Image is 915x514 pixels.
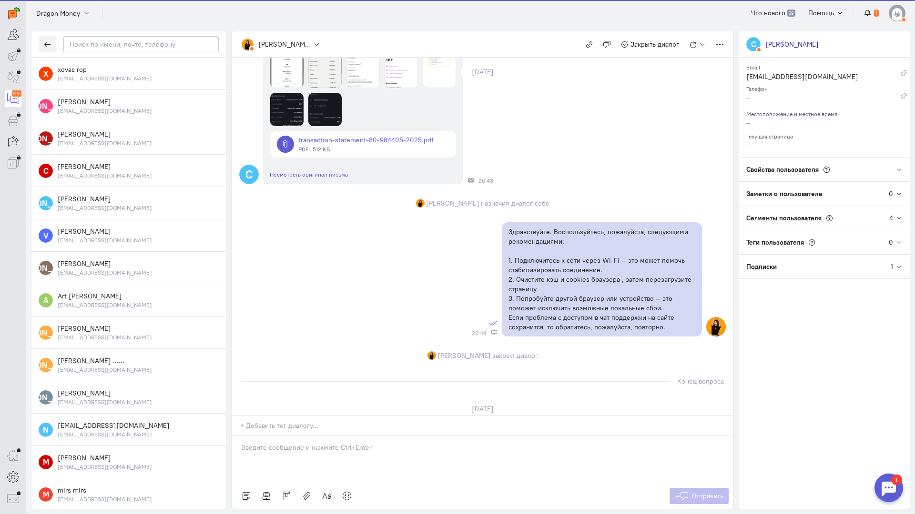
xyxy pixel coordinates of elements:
text: [PERSON_NAME] [14,360,77,370]
p: 1. Подключитесь к сети через Wi-Fi — это может помочь стабилизировать соединение. [508,256,695,275]
small: ekaterina1997ivanova97@gmail.com [58,204,152,212]
small: liliadatlova90@gmail.com [58,398,152,406]
text: [PERSON_NAME] [14,327,77,337]
text: [PERSON_NAME] [14,263,77,273]
span: Что нового [751,9,785,17]
a: Что нового 39 [746,5,801,21]
small: petrov82-2011@mail.ru [58,139,152,147]
p: Если проблема с доступом в чат поддержки на сайте сохранится, то обратитесь, пожалуйста, повторно. [508,313,695,332]
div: 4 [889,213,893,223]
div: [DATE] [461,65,504,79]
span: Султание Исмаилова [58,162,111,171]
text: X [43,69,49,79]
text: С [245,168,253,181]
button: [PERSON_NAME] [236,36,325,52]
small: mixailkowalchuk@gmail.com [58,463,152,471]
span: Свойства пользователя [746,165,819,174]
span: [PERSON_NAME] [426,198,479,208]
small: abramov4.angelina@yandex.ru [58,107,152,115]
span: – [746,141,750,149]
text: [PERSON_NAME] [14,392,77,402]
text: С [751,39,756,49]
span: 20:43 [478,178,493,184]
div: Заметки о пользователе [739,182,889,206]
a: 99+ [5,90,21,107]
p: 3. Попробуйте другой браузер или устройство — это поможет исключить возможные локальные сбои. [508,294,695,313]
span: Иван ...... [58,356,124,365]
div: [PERSON_NAME] [258,40,311,49]
span: Art Gatti [58,292,122,300]
input: Поиск по имени, почте, телефону [63,36,219,52]
text: [PERSON_NAME] [14,133,77,143]
div: Почта [468,178,474,183]
text: М [43,457,49,467]
img: carrot-quest.svg [8,7,20,19]
span: закрыл диалог [492,351,538,360]
small: xovas@mail.ru [58,74,152,82]
small: Email [746,61,760,71]
span: Михаил Ковальчук [58,454,111,462]
small: vova.vovagovorkov@gmail.com [58,236,152,244]
text: С [43,166,49,176]
small: artemkirov06.04@gmail.com [58,333,152,341]
text: [PERSON_NAME] [14,198,77,208]
small: sultanovdolbilka444@gmail.com [58,268,152,277]
a: Посмотреть оригинал письма [270,171,348,178]
span: 1 [874,10,879,17]
p: 2. Очистите кэш и cookies браузера , затем перезагрузите страницу [508,275,695,294]
small: aleksandrkostiuk2811@gmail.com [58,495,152,503]
div: [EMAIL_ADDRESS][DOMAIN_NAME] [746,72,900,84]
text: V [43,230,49,240]
div: 1 [21,6,32,16]
span: mirs mirs [58,486,86,494]
div: Текущая страница [746,130,903,140]
span: Лилия Дятлова [58,389,111,397]
div: Веб-панель [491,330,497,336]
div: [PERSON_NAME] [765,40,819,49]
span: xovas rop [58,65,87,74]
div: 0 [889,237,893,247]
div: [DATE] [461,402,504,415]
span: артём жемчуев [58,324,111,333]
text: M [43,489,49,499]
p: Здравствуйте. Воспользуйтесь, пожалуйста, следующими рекомендациями: [508,227,695,246]
div: Подписки [739,255,891,278]
span: noreply@tinkoff.ru [58,421,170,430]
span: 39 [787,10,795,17]
span: – [746,119,750,127]
span: 20:44 [472,330,487,336]
button: 1 [859,5,884,21]
span: Абрамова Ангелина [58,98,111,106]
small: Телефон [746,83,768,92]
div: 1 [891,262,893,271]
span: назначил диалог себе [481,198,549,208]
span: Сегменты пользователя [746,214,822,222]
span: Vova Govorkov [58,227,111,236]
img: 1733255281094-mibdz4xl.jpeg [242,39,254,50]
small: noreply@tinkoff.ru [58,430,152,438]
div: Местоположение и местное время [746,108,903,118]
div: – [746,93,900,105]
small: ivan0873@yandex.ru [58,366,152,374]
button: Dragon Money [31,4,95,21]
div: Конец вопроса [670,375,724,388]
div: 99+ [12,90,21,97]
span: Екатерина Иванова [58,195,111,203]
span: Теги пользователя [746,238,804,247]
text: N [43,425,49,435]
span: Помощь [808,9,834,17]
div: 0 [889,189,893,198]
button: Отправить [670,488,729,504]
span: Алексей Петров [58,130,111,138]
button: Помощь [803,5,849,21]
span: Ильназ Султанов [58,259,111,268]
text: [PERSON_NAME] [14,101,77,111]
span: Dragon Money [36,9,80,18]
small: ismailovasultanie95@gmail.com [58,171,152,179]
img: default-v4.png [889,5,905,21]
text: A [43,295,49,305]
small: mikhailkarachunov@mail.ru [58,301,152,309]
span: Закрыть диалог [630,40,679,49]
span: Отправить [691,492,723,500]
button: Закрыть диалог [616,36,685,52]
